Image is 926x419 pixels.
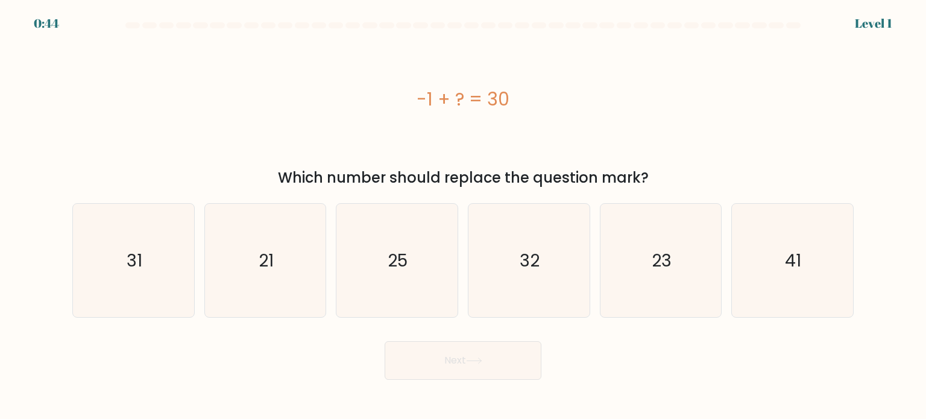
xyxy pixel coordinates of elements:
text: 25 [388,248,408,272]
text: 31 [127,248,142,272]
div: -1 + ? = 30 [72,86,854,113]
text: 21 [259,248,274,272]
div: 0:44 [34,14,59,33]
div: Which number should replace the question mark? [80,167,846,189]
text: 41 [786,248,802,272]
text: 32 [520,248,540,272]
div: Level 1 [855,14,892,33]
text: 23 [652,248,672,272]
button: Next [385,341,541,380]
